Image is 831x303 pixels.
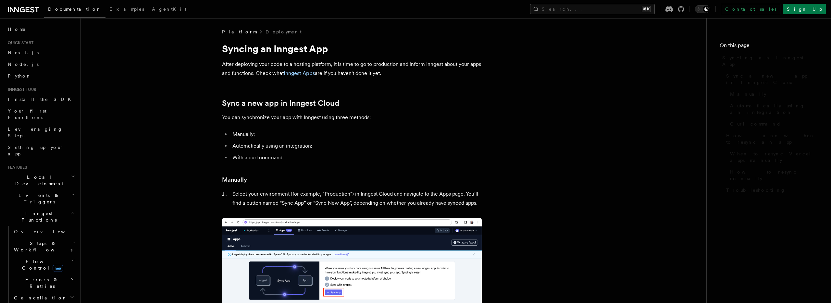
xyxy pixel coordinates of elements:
[44,2,105,18] a: Documentation
[8,108,46,120] span: Your first Functions
[730,103,818,115] span: Automatically using an integration
[14,229,81,234] span: Overview
[5,141,76,160] a: Setting up your app
[148,2,190,18] a: AgentKit
[720,42,818,52] h4: On this page
[11,226,76,237] a: Overview
[730,151,818,164] span: When to resync Vercel apps manually
[720,52,818,70] a: Syncing an Inngest App
[230,153,482,162] li: With a curl command.
[8,127,63,138] span: Leveraging Steps
[11,256,76,274] button: Flow Controlnew
[530,4,655,14] button: Search...⌘K
[5,70,76,82] a: Python
[5,192,71,205] span: Events & Triggers
[730,121,781,127] span: Curl command
[727,148,818,166] a: When to resync Vercel apps manually
[53,265,63,272] span: new
[230,141,482,151] li: Automatically using an integration;
[5,123,76,141] a: Leveraging Steps
[783,4,826,14] a: Sign Up
[8,50,39,55] span: Next.js
[11,276,70,289] span: Errors & Retries
[222,99,339,108] a: Sync a new app in Inngest Cloud
[222,29,256,35] span: Platform
[8,73,31,79] span: Python
[5,23,76,35] a: Home
[5,208,76,226] button: Inngest Functions
[727,100,818,118] a: Automatically using an integration
[11,274,76,292] button: Errors & Retries
[727,118,818,130] a: Curl command
[230,189,482,208] li: Select your environment (for example, "Production") in Inngest Cloud and navigate to the Apps pag...
[730,169,818,182] span: How to resync manually
[109,6,144,12] span: Examples
[726,73,818,86] span: Sync a new app in Inngest Cloud
[222,113,482,122] p: You can synchronize your app with Inngest using three methods:
[724,70,818,88] a: Sync a new app in Inngest Cloud
[5,165,27,170] span: Features
[48,6,102,12] span: Documentation
[727,166,818,184] a: How to resync manually
[11,237,76,256] button: Steps & Workflows
[5,174,71,187] span: Local Development
[105,2,148,18] a: Examples
[5,47,76,58] a: Next.js
[722,55,818,67] span: Syncing an Inngest App
[11,258,71,271] span: Flow Control
[8,26,26,32] span: Home
[230,130,482,139] li: Manually;
[642,6,651,12] kbd: ⌘K
[5,58,76,70] a: Node.js
[721,4,780,14] a: Contact sales
[8,145,64,156] span: Setting up your app
[5,93,76,105] a: Install the SDK
[11,240,72,253] span: Steps & Workflows
[11,295,68,301] span: Cancellation
[284,70,315,76] a: Inngest Apps
[726,187,786,193] span: Troubleshooting
[5,105,76,123] a: Your first Functions
[730,91,766,97] span: Manually
[695,5,710,13] button: Toggle dark mode
[8,62,39,67] span: Node.js
[8,97,75,102] span: Install the SDK
[726,132,818,145] span: How and when to resync an app
[5,189,76,208] button: Events & Triggers
[266,29,302,35] a: Deployment
[5,40,33,45] span: Quick start
[222,175,247,184] a: Manually
[724,184,818,196] a: Troubleshooting
[724,130,818,148] a: How and when to resync an app
[222,60,482,78] p: After deploying your code to a hosting platform, it is time to go to production and inform Innges...
[5,210,70,223] span: Inngest Functions
[727,88,818,100] a: Manually
[222,43,482,55] h1: Syncing an Inngest App
[5,171,76,189] button: Local Development
[152,6,186,12] span: AgentKit
[5,87,36,92] span: Inngest tour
